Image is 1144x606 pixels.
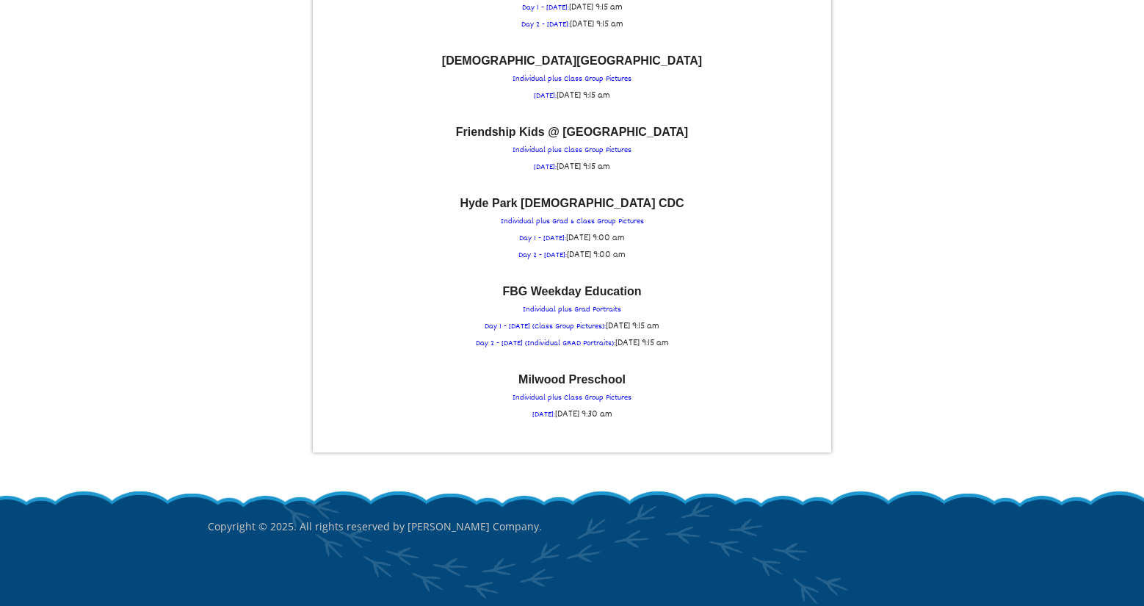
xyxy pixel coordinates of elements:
[208,489,936,564] p: Copyright © 2025. All rights reserved by [PERSON_NAME] Company.
[557,159,610,174] span: [DATE] 9:15 am
[460,197,684,209] font: Hyde Park [DEMOGRAPHIC_DATA] CDC
[320,126,824,176] p: Individual plus Class Group Pictures [DATE]:
[502,285,641,297] font: FBG Weekday Education
[456,126,688,138] font: Friendship Kids @ [GEOGRAPHIC_DATA]
[320,198,824,264] a: Hyde Park [DEMOGRAPHIC_DATA] CDC Individual plus Grad & Class Group PicturesDay 1 - [DATE]:[DATE]...
[320,286,824,352] p: Individual plus Grad Portraits Day 1 - [DATE] (Class Group Pictures): Day 2 - [DATE] (Individual ...
[567,248,626,262] span: [DATE] 9:00 am
[566,231,625,245] span: [DATE] 9:00 am
[320,55,824,104] p: Individual plus Class Group Pictures [DATE]:
[320,374,824,423] a: Milwood Preschool Individual plus Class Group Pictures[DATE]:[DATE] 9:30 am
[606,319,659,333] span: [DATE] 9:15 am
[615,336,669,350] span: [DATE] 9:15 am
[320,198,824,264] p: Individual plus Grad & Class Group Pictures Day 1 - [DATE]: Day 2 - [DATE]:
[442,54,702,67] font: [DEMOGRAPHIC_DATA][GEOGRAPHIC_DATA]
[518,373,626,386] font: Milwood Preschool
[320,286,824,352] a: FBG Weekday Education Individual plus Grad PortraitsDay 1 - [DATE] (Class Group Pictures):[DATE] ...
[320,126,824,176] a: Friendship Kids @ [GEOGRAPHIC_DATA] Individual plus Class Group Pictures[DATE]:[DATE] 9:15 am
[320,55,824,104] a: [DEMOGRAPHIC_DATA][GEOGRAPHIC_DATA] Individual plus Class Group Pictures[DATE]:[DATE] 9:15 am
[320,374,824,423] p: Individual plus Class Group Pictures [DATE]:
[570,17,623,32] span: [DATE] 9:15 am
[557,88,610,103] span: [DATE] 9:15 am
[555,407,612,422] span: [DATE] 9:30 am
